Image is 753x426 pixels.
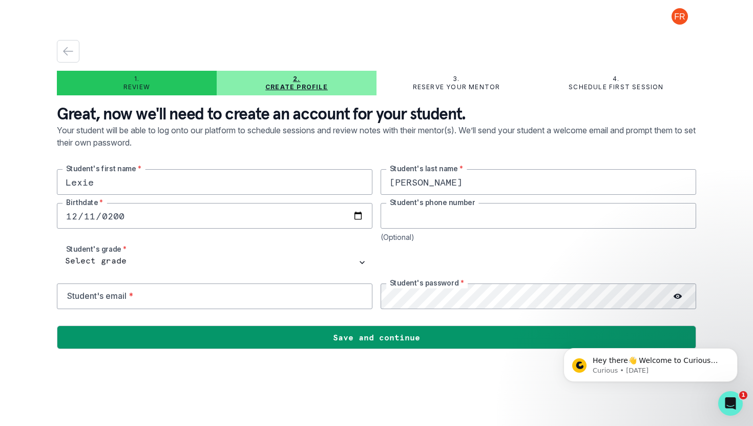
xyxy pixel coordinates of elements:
p: 3. [453,75,459,83]
button: profile picture [663,8,696,25]
span: 1 [739,391,747,399]
p: Review [123,83,150,91]
iframe: Intercom live chat [718,391,743,416]
p: Great, now we'll need to create an account for your student. [57,104,696,124]
p: Create profile [265,83,328,91]
p: Your student will be able to log onto our platform to schedule sessions and review notes with the... [57,124,696,169]
button: Save and continue [57,326,696,349]
p: Schedule first session [569,83,663,91]
div: (Optional) [381,233,696,241]
p: 4. [613,75,619,83]
iframe: Intercom notifications message [548,327,753,398]
p: Reserve your mentor [413,83,500,91]
p: 1. [134,75,139,83]
p: 2. [293,75,300,83]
